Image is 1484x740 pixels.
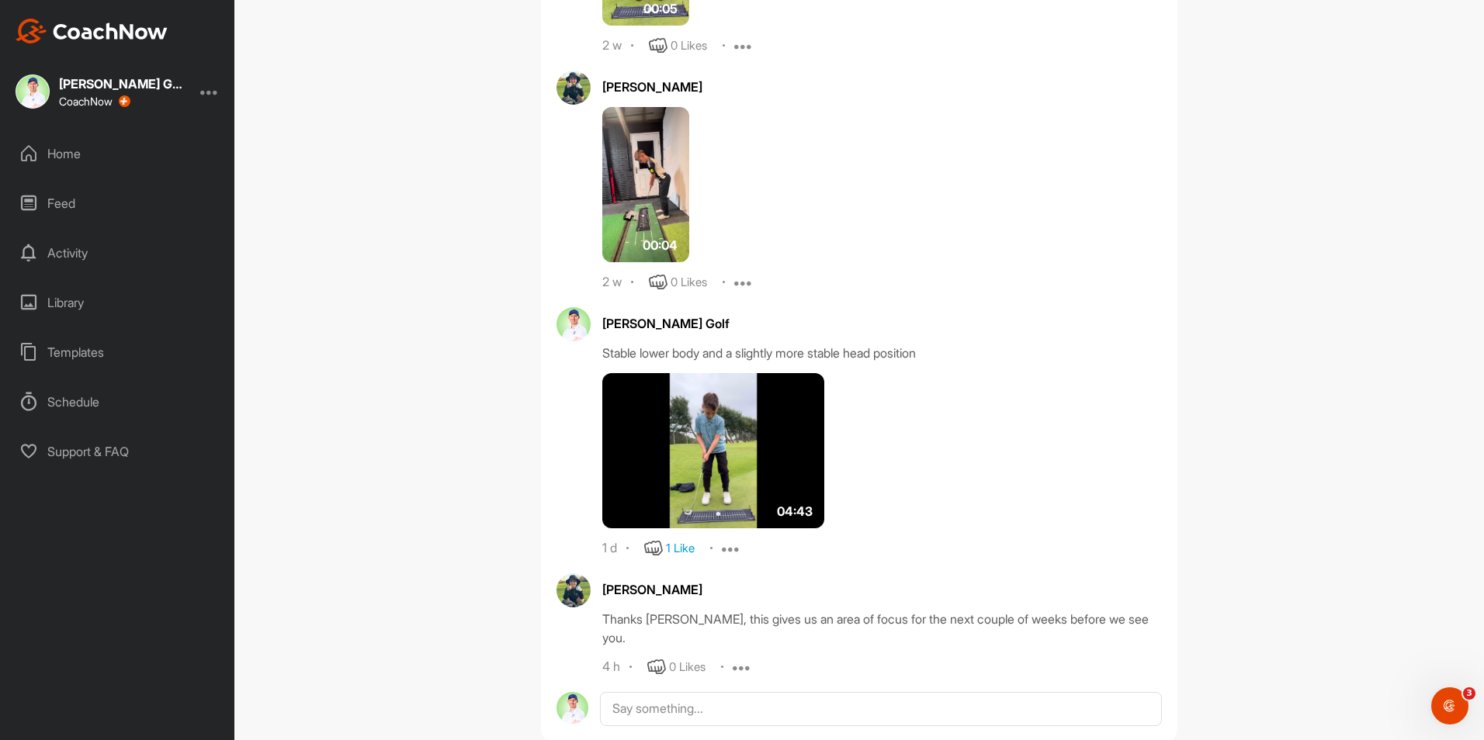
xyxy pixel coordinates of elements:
[16,74,50,109] img: square_a4120018e3a3d6688c6919095981194a.jpg
[602,38,622,54] div: 2 w
[9,382,227,421] div: Schedule
[669,659,706,676] div: 0 Likes
[9,233,227,272] div: Activity
[556,573,591,607] img: avatar
[777,502,813,520] span: 04:43
[16,19,168,43] img: CoachNow
[643,236,678,254] span: 00:04
[602,344,1162,362] div: Stable lower body and a slightly more stable head position
[602,78,1162,96] div: [PERSON_NAME]
[9,432,227,471] div: Support & FAQ
[602,275,622,290] div: 2 w
[602,659,620,675] div: 4 h
[1431,687,1468,724] iframe: Intercom live chat
[556,692,588,724] img: avatar
[602,541,617,556] div: 1 d
[602,610,1162,647] div: Thanks [PERSON_NAME], this gives us an area of focus for the next couple of weeks before we see you.
[556,71,591,105] img: avatar
[602,580,1162,599] div: [PERSON_NAME]
[9,184,227,223] div: Feed
[59,78,183,90] div: [PERSON_NAME] Golf
[59,95,130,108] div: CoachNow
[602,314,1162,333] div: [PERSON_NAME] Golf
[671,37,707,55] div: 0 Likes
[602,107,689,262] img: media
[666,540,695,558] div: 1 Like
[602,373,824,528] img: media
[9,134,227,173] div: Home
[1463,687,1475,700] span: 3
[9,283,227,322] div: Library
[9,333,227,372] div: Templates
[671,274,707,292] div: 0 Likes
[556,307,591,341] img: avatar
